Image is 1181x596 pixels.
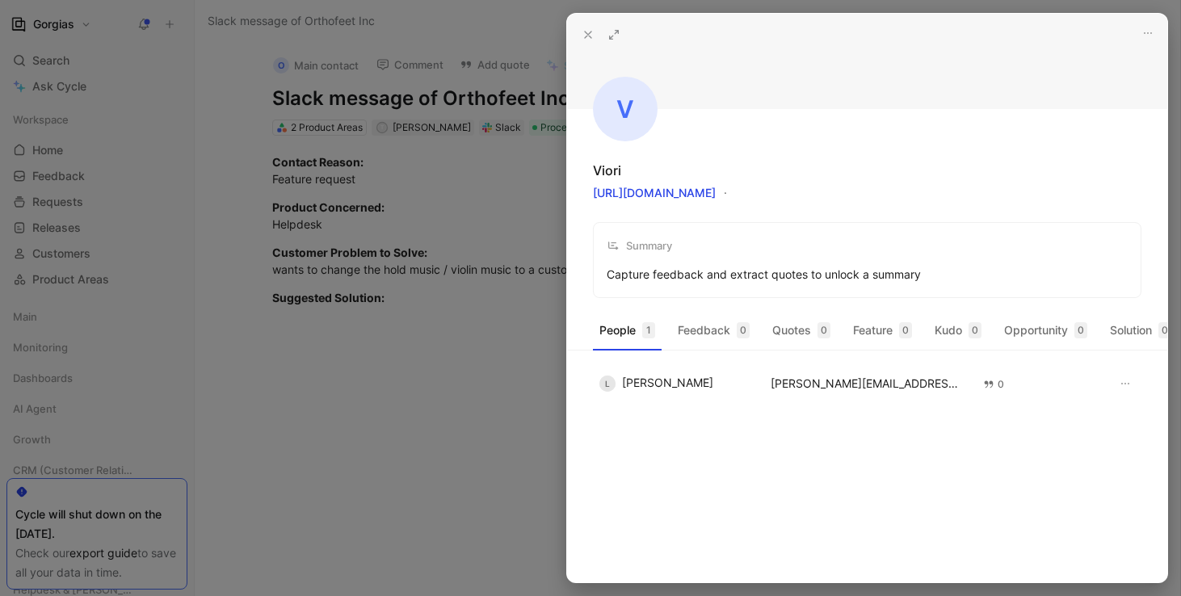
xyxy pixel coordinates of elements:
[593,186,716,199] a: [URL][DOMAIN_NAME]
[928,317,988,343] button: Kudo
[766,317,837,343] button: Quotes
[1074,322,1087,338] div: 0
[817,322,830,338] div: 0
[593,77,658,141] div: V
[969,322,981,338] div: 0
[847,317,918,343] button: Feature
[998,317,1094,343] button: Opportunity
[671,317,756,343] button: Feedback
[737,322,750,338] div: 0
[1158,322,1171,338] div: 0
[983,376,1004,392] div: 0
[599,376,616,392] div: L
[899,322,912,338] div: 0
[593,161,621,180] div: Viori
[593,317,662,343] button: People
[607,265,921,284] div: Capture feedback and extract quotes to unlock a summary
[771,377,965,389] div: [PERSON_NAME][EMAIL_ADDRESS][DOMAIN_NAME]
[599,376,751,392] div: [PERSON_NAME]
[607,236,672,255] div: Summary
[642,322,655,338] div: 1
[1103,317,1178,343] button: Solution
